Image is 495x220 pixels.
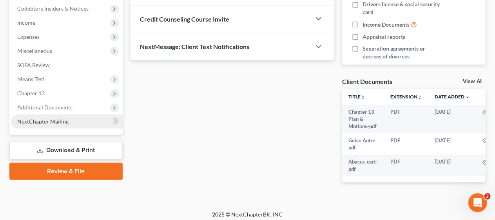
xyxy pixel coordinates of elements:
a: Titleunfold_more [348,94,365,100]
td: Chapter 13 Plan & Motions-pdf [342,105,384,133]
span: NextMessage: Client Text Notifications [140,43,249,50]
a: Date Added expand_more [435,94,470,100]
a: SOFA Review [11,58,123,72]
span: Drivers license & social security card [363,0,443,16]
a: Extensionunfold_more [390,94,422,100]
td: [DATE] [428,155,476,176]
span: Income Documents [363,21,410,29]
td: [DATE] [428,133,476,155]
span: Appraisal reports [363,33,405,41]
span: Chapter 13 [17,90,45,96]
td: PDF [384,155,428,176]
span: NextChapter Mailing [17,118,69,125]
iframe: Intercom live chat [468,193,487,212]
span: Codebtors Insiders & Notices [17,5,89,12]
span: Miscellaneous [17,47,52,54]
td: PDF [384,133,428,155]
div: Client Documents [342,77,392,85]
i: unfold_more [361,95,365,100]
span: SOFA Review [17,62,50,68]
span: Credit Counseling Course Invite [140,15,229,23]
td: [DATE] [428,105,476,133]
span: Expenses [17,33,40,40]
span: Means Test [17,76,44,82]
a: Review & File [9,163,123,180]
td: Abacus_cert-pdf [342,155,384,176]
i: expand_more [465,95,470,100]
i: unfold_more [417,95,422,100]
span: Additional Documents [17,104,73,111]
span: Income [17,19,35,26]
a: View All [463,79,482,84]
a: Download & Print [9,141,123,160]
a: NextChapter Mailing [11,115,123,129]
span: Separation agreements or decrees of divorces [363,45,443,60]
td: PDF [384,105,428,133]
span: 2 [484,193,491,200]
td: Geico Auto-pdf [342,133,384,155]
